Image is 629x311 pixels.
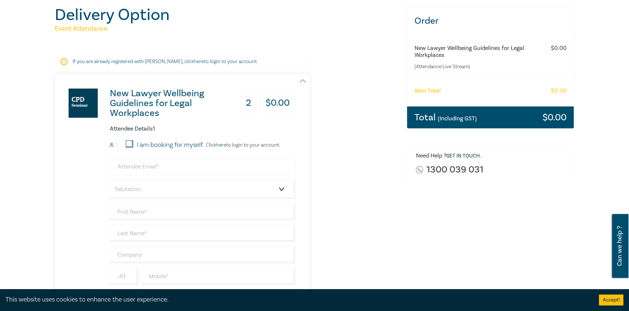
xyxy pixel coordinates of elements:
h6: Need Help ? . [416,152,568,160]
a: here [216,142,226,148]
h3: 2 [240,93,257,113]
button: Accept cookies [599,295,624,306]
p: Click to login to your account. [204,142,280,148]
small: 1 [116,143,117,148]
input: First Name* [110,203,296,221]
input: Attendee Email* [110,158,296,175]
h3: $ 0.00 [543,113,567,122]
h3: Order [407,6,574,36]
span: Can we help ? [616,218,623,274]
a: 1300 039 031 [427,165,483,175]
h5: Event Attendance [55,24,398,33]
p: If you are already registered with [PERSON_NAME], click to login to your account [73,58,292,65]
h6: Attendee Details 1 [110,125,296,132]
div: This website uses cookies to enhance the user experience. [5,295,588,304]
h6: Item Total [414,88,441,94]
small: (Including GST) [438,115,477,122]
h3: Total [414,113,477,122]
h3: $ 0.00 [260,93,296,113]
h3: New Lawyer Wellbeing Guidelines for Legal Workplaces [110,89,230,118]
input: Last Name* [110,225,296,242]
input: Company [110,246,296,264]
a: Get in touch [446,153,480,159]
h1: Delivery Option [55,5,398,24]
h6: $ 0.00 [551,45,567,52]
a: here [194,58,204,65]
label: I am booking for myself. [137,140,204,150]
input: Mobile* [141,268,296,285]
img: New Lawyer Wellbeing Guidelines for Legal Workplaces [69,89,98,118]
h6: New Lawyer Wellbeing Guidelines for Legal Workplaces [414,45,537,59]
small: (Attendance: Live Stream ) [414,63,537,70]
h6: $ 0.00 [551,88,567,94]
input: +61 [110,268,138,285]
